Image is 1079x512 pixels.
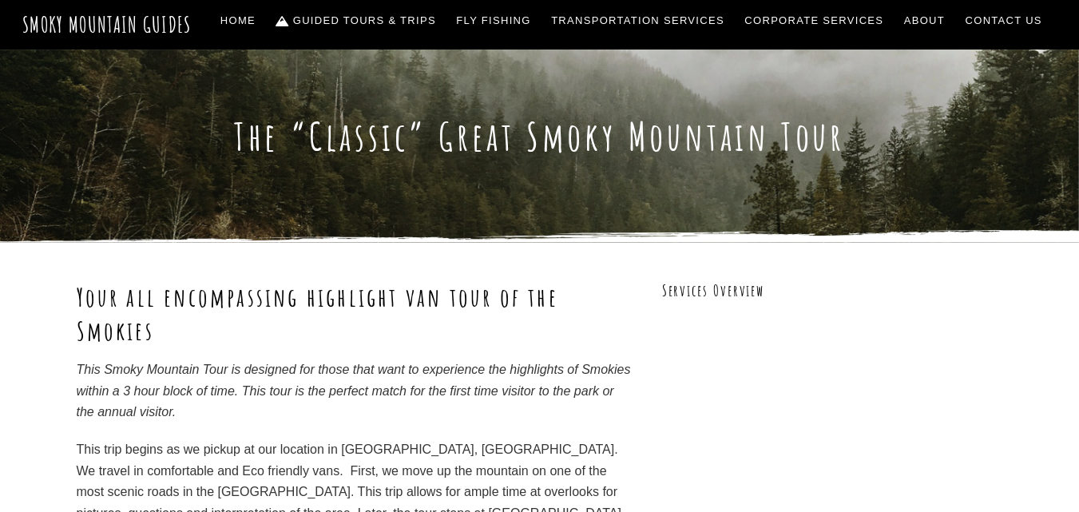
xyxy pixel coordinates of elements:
[739,4,891,38] a: Corporate Services
[214,4,262,38] a: Home
[77,363,631,419] em: This Smoky Mountain Tour is designed for those that want to experience the highlights of Smokies ...
[545,4,730,38] a: Transportation Services
[270,4,442,38] a: Guided Tours & Trips
[22,11,192,38] a: Smoky Mountain Guides
[959,4,1049,38] a: Contact Us
[898,4,951,38] a: About
[77,280,558,347] strong: Your all encompassing highlight van tour of the Smokies
[77,113,1003,160] h1: The “Classic” Great Smoky Mountain Tour
[662,280,1003,302] h3: Services Overview
[450,4,538,38] a: Fly Fishing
